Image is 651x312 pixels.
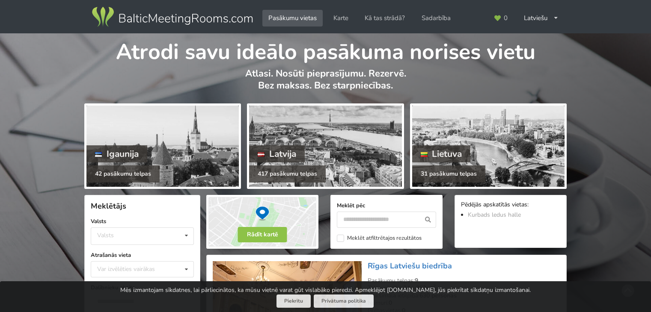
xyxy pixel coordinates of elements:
[262,10,323,26] a: Pasākumu vietas
[90,5,254,29] img: Baltic Meeting Rooms
[504,15,508,21] span: 0
[86,145,147,162] div: Igaunija
[86,165,160,182] div: 42 pasākumu telpas
[468,211,521,219] a: Kurbads ledus halle
[410,103,567,189] a: Lietuva 31 pasākumu telpas
[206,195,318,249] img: Rādīt kartē
[412,145,471,162] div: Lietuva
[359,10,411,26] a: Kā tas strādā?
[249,165,326,182] div: 417 pasākumu telpas
[276,294,311,308] button: Piekrītu
[84,103,241,189] a: Igaunija 42 pasākumu telpas
[91,217,194,226] label: Valsts
[337,235,422,242] label: Meklēt atfiltrētajos rezultātos
[368,261,452,271] a: Rīgas Latviešu biedrība
[84,68,567,100] p: Atlasi. Nosūti pieprasījumu. Rezervē. Bez maksas. Bez starpniecības.
[238,227,287,242] button: Rādīt kartē
[247,103,404,189] a: Latvija 417 pasākumu telpas
[368,277,560,285] div: Pasākumu telpas:
[314,294,374,308] a: Privātuma politika
[337,201,436,210] label: Meklēt pēc
[249,145,305,162] div: Latvija
[415,277,418,285] strong: 9
[461,201,560,209] div: Pēdējās apskatītās vietas:
[95,264,174,274] div: Var izvēlēties vairākas
[327,10,354,26] a: Karte
[91,201,126,211] span: Meklētājs
[91,251,194,259] label: Atrašanās vieta
[97,232,114,239] div: Valsts
[416,10,457,26] a: Sadarbība
[412,165,485,182] div: 31 pasākumu telpas
[84,33,567,66] h1: Atrodi savu ideālo pasākuma norises vietu
[518,10,565,26] div: Latviešu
